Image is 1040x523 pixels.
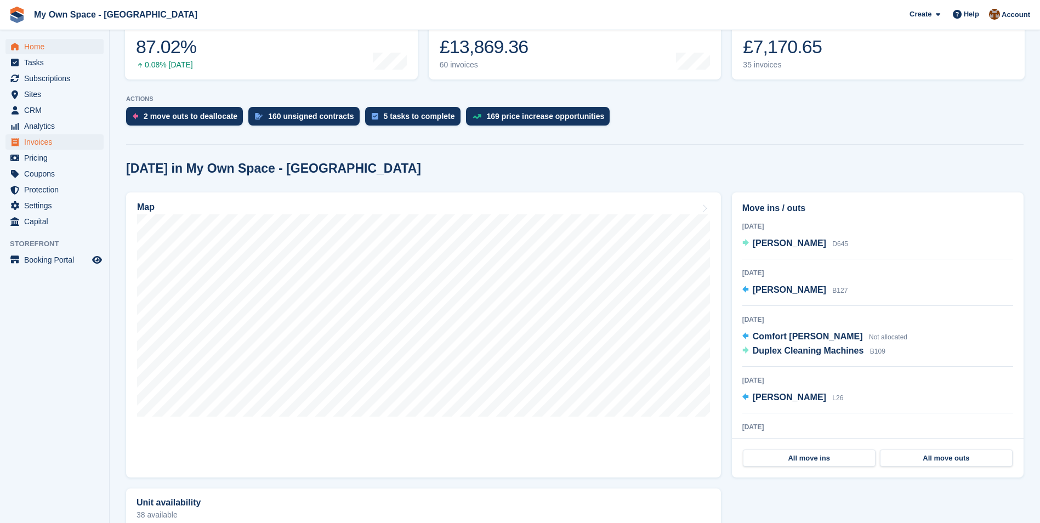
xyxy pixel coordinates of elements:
[742,376,1013,385] div: [DATE]
[24,134,90,150] span: Invoices
[753,238,826,248] span: [PERSON_NAME]
[372,113,378,120] img: task-75834270c22a3079a89374b754ae025e5fb1db73e45f91037f5363f120a921f8.svg
[753,346,864,355] span: Duplex Cleaning Machines
[5,87,104,102] a: menu
[24,252,90,268] span: Booking Portal
[742,315,1013,325] div: [DATE]
[5,55,104,70] a: menu
[365,107,466,131] a: 5 tasks to complete
[136,60,196,70] div: 0.08% [DATE]
[24,103,90,118] span: CRM
[24,198,90,213] span: Settings
[137,202,155,212] h2: Map
[125,10,418,79] a: Occupancy 87.02% 0.08% [DATE]
[5,198,104,213] a: menu
[24,214,90,229] span: Capital
[832,240,848,248] span: D645
[743,60,822,70] div: 35 invoices
[137,498,201,508] h2: Unit availability
[880,450,1013,467] a: All move outs
[743,36,822,58] div: £7,170.65
[5,252,104,268] a: menu
[24,118,90,134] span: Analytics
[742,237,848,251] a: [PERSON_NAME] D645
[964,9,979,20] span: Help
[753,285,826,294] span: [PERSON_NAME]
[30,5,202,24] a: My Own Space - [GEOGRAPHIC_DATA]
[870,348,885,355] span: B109
[742,422,1013,432] div: [DATE]
[126,192,721,477] a: Map
[5,134,104,150] a: menu
[753,332,863,341] span: Comfort [PERSON_NAME]
[10,238,109,249] span: Storefront
[24,71,90,86] span: Subscriptions
[5,39,104,54] a: menu
[255,113,263,120] img: contract_signature_icon-13c848040528278c33f63329250d36e43548de30e8caae1d1a13099fd9432cc5.svg
[5,166,104,181] a: menu
[742,202,1013,215] h2: Move ins / outs
[5,71,104,86] a: menu
[5,150,104,166] a: menu
[5,118,104,134] a: menu
[24,166,90,181] span: Coupons
[742,268,1013,278] div: [DATE]
[133,113,138,120] img: move_outs_to_deallocate_icon-f764333ba52eb49d3ac5e1228854f67142a1ed5810a6f6cc68b1a99e826820c5.svg
[832,287,848,294] span: B127
[742,283,848,298] a: [PERSON_NAME] B127
[742,344,885,359] a: Duplex Cleaning Machines B109
[429,10,721,79] a: Month-to-date sales £13,869.36 60 invoices
[487,112,605,121] div: 169 price increase opportunities
[24,55,90,70] span: Tasks
[742,221,1013,231] div: [DATE]
[440,60,528,70] div: 60 invoices
[743,450,876,467] a: All move ins
[5,214,104,229] a: menu
[24,150,90,166] span: Pricing
[24,87,90,102] span: Sites
[24,39,90,54] span: Home
[268,112,354,121] div: 160 unsigned contracts
[742,391,844,405] a: [PERSON_NAME] L26
[753,393,826,402] span: [PERSON_NAME]
[440,36,528,58] div: £13,869.36
[742,330,907,344] a: Comfort [PERSON_NAME] Not allocated
[126,95,1024,103] p: ACTIONS
[24,182,90,197] span: Protection
[136,36,196,58] div: 87.02%
[384,112,455,121] div: 5 tasks to complete
[5,182,104,197] a: menu
[248,107,365,131] a: 160 unsigned contracts
[126,161,421,176] h2: [DATE] in My Own Space - [GEOGRAPHIC_DATA]
[144,112,237,121] div: 2 move outs to deallocate
[466,107,616,131] a: 169 price increase opportunities
[9,7,25,23] img: stora-icon-8386f47178a22dfd0bd8f6a31ec36ba5ce8667c1dd55bd0f319d3a0aa187defe.svg
[1002,9,1030,20] span: Account
[90,253,104,266] a: Preview store
[732,10,1025,79] a: Awaiting payment £7,170.65 35 invoices
[910,9,931,20] span: Create
[473,114,481,119] img: price_increase_opportunities-93ffe204e8149a01c8c9dc8f82e8f89637d9d84a8eef4429ea346261dce0b2c0.svg
[137,511,711,519] p: 38 available
[989,9,1000,20] img: Gary Chamberlain
[832,394,843,402] span: L26
[869,333,907,341] span: Not allocated
[126,107,248,131] a: 2 move outs to deallocate
[5,103,104,118] a: menu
